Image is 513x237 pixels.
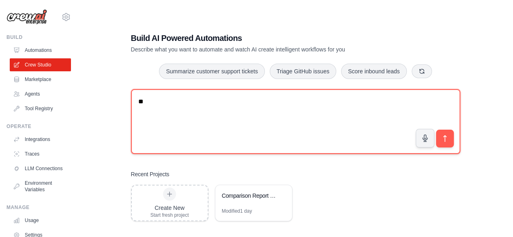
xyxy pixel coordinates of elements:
a: Tool Registry [10,102,71,115]
div: Comparison Report Generator [222,192,277,200]
a: Traces [10,147,71,160]
div: Operate [6,123,71,130]
a: LLM Connections [10,162,71,175]
div: Modified 1 day [222,208,252,214]
a: Integrations [10,133,71,146]
button: Get new suggestions [412,64,432,78]
div: Create New [150,204,189,212]
iframe: Chat Widget [472,198,513,237]
h1: Build AI Powered Automations [131,32,404,44]
button: Click to speak your automation idea [416,129,434,147]
div: Start fresh project [150,212,189,218]
img: Logo [6,9,47,25]
button: Summarize customer support tickets [159,64,264,79]
a: Automations [10,44,71,57]
div: Build [6,34,71,41]
button: Triage GitHub issues [270,64,336,79]
a: Crew Studio [10,58,71,71]
a: Agents [10,88,71,100]
div: Manage [6,204,71,211]
button: Score inbound leads [341,64,407,79]
a: Environment Variables [10,177,71,196]
a: Marketplace [10,73,71,86]
a: Usage [10,214,71,227]
p: Describe what you want to automate and watch AI create intelligent workflows for you [131,45,404,53]
h3: Recent Projects [131,170,170,178]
